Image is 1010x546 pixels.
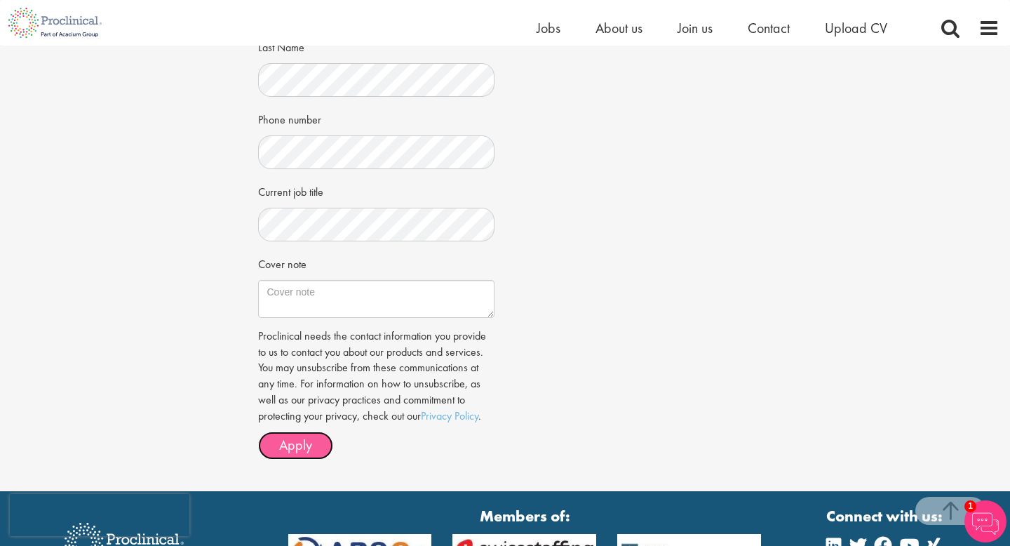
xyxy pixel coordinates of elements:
[258,328,495,425] p: Proclinical needs the contact information you provide to us to contact you about our products and...
[258,432,333,460] button: Apply
[10,494,189,536] iframe: reCAPTCHA
[964,500,1006,542] img: Chatbot
[421,408,478,423] a: Privacy Policy
[748,19,790,37] a: Contact
[964,500,976,512] span: 1
[258,180,323,201] label: Current job title
[678,19,713,37] a: Join us
[825,19,887,37] a: Upload CV
[826,505,945,527] strong: Connect with us:
[595,19,642,37] a: About us
[537,19,560,37] a: Jobs
[258,252,307,273] label: Cover note
[258,107,321,128] label: Phone number
[279,436,312,454] span: Apply
[288,505,762,527] strong: Members of:
[258,35,304,56] label: Last Name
